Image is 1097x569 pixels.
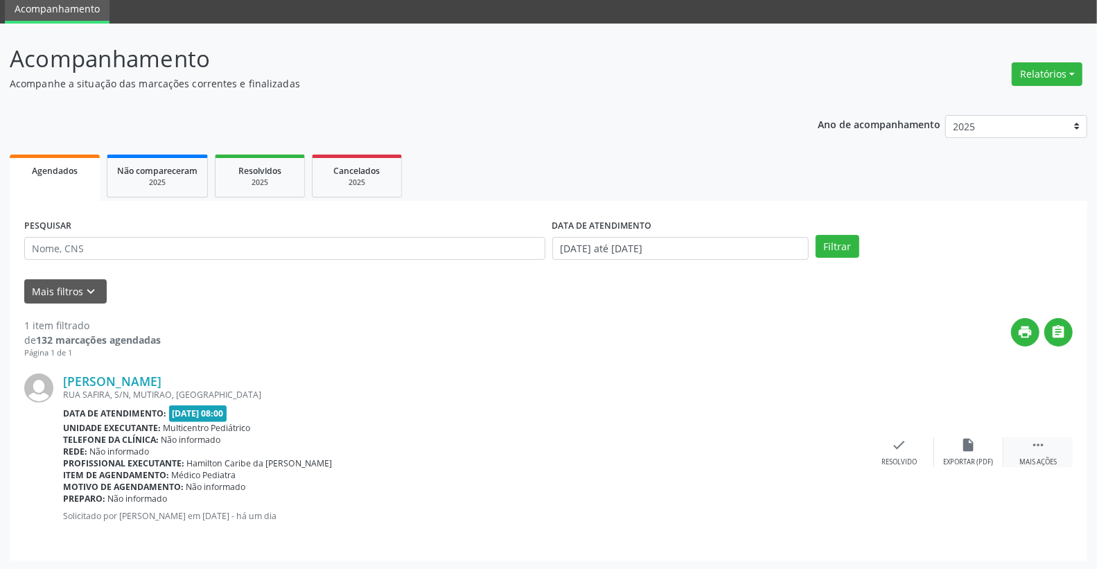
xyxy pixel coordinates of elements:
p: Solicitado por [PERSON_NAME] em [DATE] - há um dia [63,510,865,522]
span: [DATE] 08:00 [169,405,227,421]
div: 2025 [225,177,295,188]
span: Médico Pediatra [172,469,236,481]
div: Resolvido [881,457,917,467]
div: Exportar (PDF) [944,457,994,467]
span: Não informado [90,446,150,457]
button: Filtrar [816,235,859,259]
img: img [24,374,53,403]
span: Cancelados [334,165,380,177]
label: DATA DE ATENDIMENTO [552,216,652,237]
b: Telefone da clínica: [63,434,159,446]
button: Relatórios [1012,62,1082,86]
a: [PERSON_NAME] [63,374,161,389]
div: 1 item filtrado [24,318,161,333]
i:  [1051,324,1067,340]
b: Item de agendamento: [63,469,169,481]
input: Selecione um intervalo [552,237,809,261]
label: PESQUISAR [24,216,71,237]
b: Preparo: [63,493,105,505]
div: 2025 [322,177,392,188]
b: Unidade executante: [63,422,161,434]
input: Nome, CNS [24,237,545,261]
p: Ano de acompanhamento [818,115,940,132]
i: print [1018,324,1033,340]
span: Agendados [32,165,78,177]
b: Profissional executante: [63,457,184,469]
b: Rede: [63,446,87,457]
div: RUA SAFIRA, S/N, MUTIRAO, [GEOGRAPHIC_DATA] [63,389,865,401]
p: Acompanhamento [10,42,764,76]
span: Não informado [161,434,221,446]
b: Data de atendimento: [63,408,166,419]
span: Resolvidos [238,165,281,177]
i: check [892,437,907,453]
i: insert_drive_file [961,437,976,453]
div: Mais ações [1019,457,1057,467]
i: keyboard_arrow_down [84,284,99,299]
div: 2025 [117,177,198,188]
p: Acompanhe a situação das marcações correntes e finalizadas [10,76,764,91]
strong: 132 marcações agendadas [36,333,161,347]
i:  [1030,437,1046,453]
span: Não compareceram [117,165,198,177]
div: de [24,333,161,347]
span: Hamilton Caribe da [PERSON_NAME] [187,457,333,469]
button: Mais filtroskeyboard_arrow_down [24,279,107,304]
span: Multicentro Pediátrico [164,422,251,434]
span: Não informado [186,481,246,493]
button:  [1044,318,1073,347]
button: print [1011,318,1039,347]
b: Motivo de agendamento: [63,481,184,493]
div: Página 1 de 1 [24,347,161,359]
span: Não informado [108,493,168,505]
